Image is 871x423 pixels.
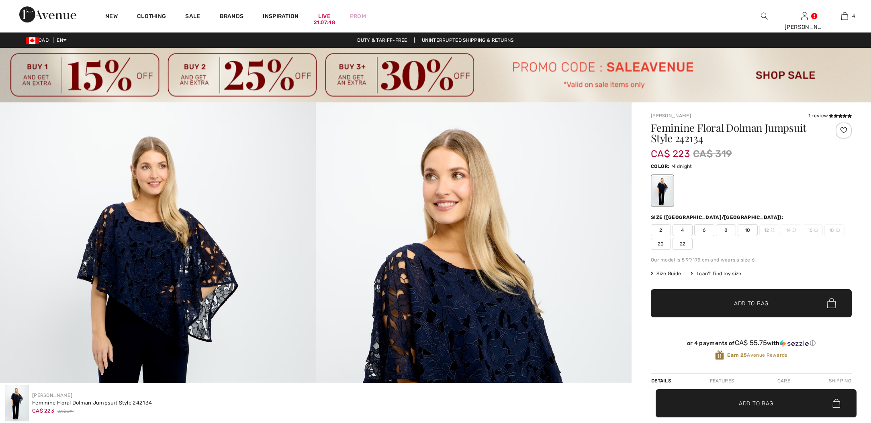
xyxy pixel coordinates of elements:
[651,224,671,236] span: 2
[651,289,852,317] button: Add to Bag
[671,163,692,169] span: Midnight
[651,140,690,159] span: CA$ 223
[318,12,331,20] a: Live21:07:48
[673,238,693,250] span: 22
[727,352,747,358] strong: Earn 25
[734,299,769,307] span: Add to Bag
[137,13,166,21] a: Clothing
[808,112,852,119] div: 1 review
[780,340,809,347] img: Sezzle
[735,339,767,347] span: CA$ 55.75
[825,11,864,21] a: 4
[841,11,848,21] img: My Bag
[652,176,673,206] div: Midnight
[738,224,758,236] span: 10
[771,228,775,232] img: ring-m.svg
[716,224,736,236] span: 8
[651,339,852,350] div: or 4 payments ofCA$ 55.75withSezzle Click to learn more about Sezzle
[824,224,844,236] span: 18
[263,13,299,21] span: Inspiration
[761,11,768,21] img: search the website
[220,13,244,21] a: Brands
[771,374,797,388] div: Care
[105,13,118,21] a: New
[832,399,840,408] img: Bag.svg
[651,339,852,347] div: or 4 payments of with
[827,298,836,309] img: Bag.svg
[739,399,773,407] span: Add to Bag
[651,214,785,221] div: Size ([GEOGRAPHIC_DATA]/[GEOGRAPHIC_DATA]):
[57,409,74,415] span: CA$ 319
[651,374,673,388] div: Details
[836,228,840,232] img: ring-m.svg
[350,12,366,20] a: Prom
[26,37,52,43] span: CAD
[801,11,808,21] img: My Info
[785,23,824,31] div: [PERSON_NAME]
[814,228,818,232] img: ring-m.svg
[651,113,691,119] a: [PERSON_NAME]
[651,270,681,277] span: Size Guide
[694,224,714,236] span: 6
[852,12,855,20] span: 4
[803,224,823,236] span: 16
[715,350,724,361] img: Avenue Rewards
[781,224,801,236] span: 14
[693,147,732,161] span: CA$ 319
[691,270,741,277] div: I can't find my size
[32,399,152,407] div: Feminine Floral Dolman Jumpsuit Style 242134
[656,389,857,417] button: Add to Bag
[651,163,670,169] span: Color:
[32,408,54,414] span: CA$ 223
[792,228,796,232] img: ring-m.svg
[651,123,818,143] h1: Feminine Floral Dolman Jumpsuit Style 242134
[651,238,671,250] span: 20
[19,6,76,22] img: 1ère Avenue
[314,19,335,27] div: 21:07:48
[727,351,787,359] span: Avenue Rewards
[185,13,200,21] a: Sale
[801,12,808,20] a: Sign In
[651,256,852,264] div: Our model is 5'9"/175 cm and wears a size 6.
[673,224,693,236] span: 4
[759,224,779,236] span: 12
[57,37,67,43] span: EN
[703,374,741,388] div: Features
[819,363,863,383] iframe: Opens a widget where you can chat to one of our agents
[26,37,39,44] img: Canadian Dollar
[5,385,29,421] img: Feminine Floral Dolman Jumpsuit Style 242134
[32,392,72,398] a: [PERSON_NAME]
